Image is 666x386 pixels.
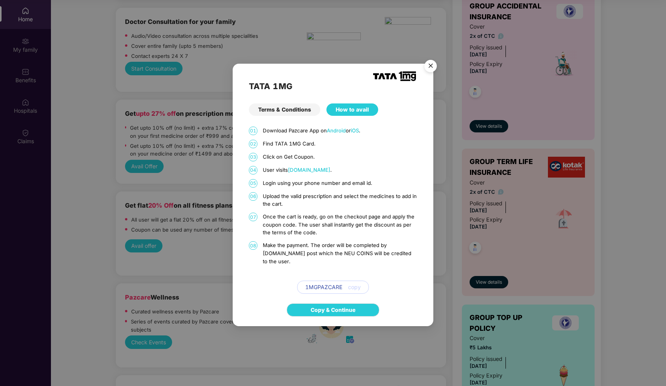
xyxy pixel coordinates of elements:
span: 02 [249,140,257,148]
p: Make the payment. The order will be completed by [DOMAIN_NAME] post which the NEU COINS will be c... [263,241,417,265]
button: Copy & Continue [287,303,379,317]
span: 07 [249,213,257,221]
p: Once the cart is ready, go on the checkout page and apply the coupon code. The user shall instant... [263,213,417,237]
p: Click on Get Coupon. [263,153,417,161]
span: 1MGPAZCARE [305,283,342,291]
a: Android [327,127,346,134]
img: TATA_1mg_Logo.png [373,71,416,81]
span: 05 [249,179,257,188]
div: How to avail [326,103,378,116]
span: 06 [249,192,257,201]
a: [DOMAIN_NAME] [288,167,330,173]
button: copy [342,281,361,293]
p: Download Pazcare App on or . [263,127,417,135]
button: Close [420,56,441,77]
p: Find TATA 1MG Card. [263,140,417,148]
img: svg+xml;base64,PHN2ZyB4bWxucz0iaHR0cDovL3d3dy53My5vcmcvMjAwMC9zdmciIHdpZHRoPSI1NiIgaGVpZ2h0PSI1Ni... [420,56,441,78]
span: 03 [249,153,257,161]
span: copy [348,283,361,291]
a: Copy & Continue [311,306,355,314]
p: User visits . [263,166,417,174]
span: 01 [249,127,257,135]
span: 08 [249,241,257,250]
span: 04 [249,166,257,174]
div: Terms & Conditions [249,103,320,116]
p: Login using your phone number and email id. [263,179,417,187]
h2: TATA 1MG [249,80,417,93]
a: iOS [351,127,359,134]
p: Upload the valid prescription and select the medicines to add in the cart. [263,192,417,208]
